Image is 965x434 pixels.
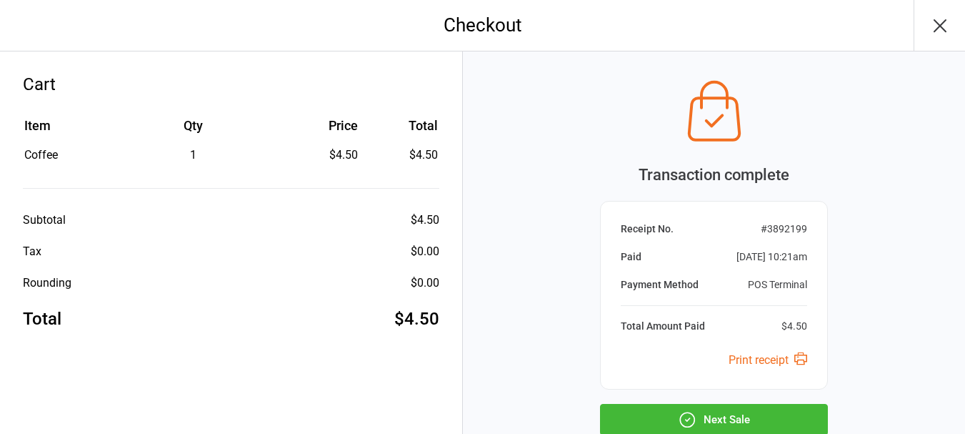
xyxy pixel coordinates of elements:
[411,275,439,292] div: $0.00
[111,116,275,145] th: Qty
[23,212,66,229] div: Subtotal
[621,222,674,237] div: Receipt No.
[276,116,358,135] div: Price
[364,147,439,164] td: $4.50
[394,306,439,332] div: $4.50
[23,306,61,332] div: Total
[781,319,807,334] div: $4.50
[761,222,807,237] div: # 3892199
[24,116,110,145] th: Item
[411,243,439,260] div: $0.00
[24,148,58,162] span: Coffee
[748,277,807,292] div: POS Terminal
[621,250,641,265] div: Paid
[621,277,699,292] div: Payment Method
[600,163,828,187] div: Transaction complete
[23,243,41,260] div: Tax
[729,353,807,367] a: Print receipt
[364,116,439,145] th: Total
[23,275,71,292] div: Rounding
[23,71,439,97] div: Cart
[621,319,705,334] div: Total Amount Paid
[736,250,807,265] div: [DATE] 10:21am
[276,147,358,164] div: $4.50
[111,147,275,164] div: 1
[411,212,439,229] div: $4.50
